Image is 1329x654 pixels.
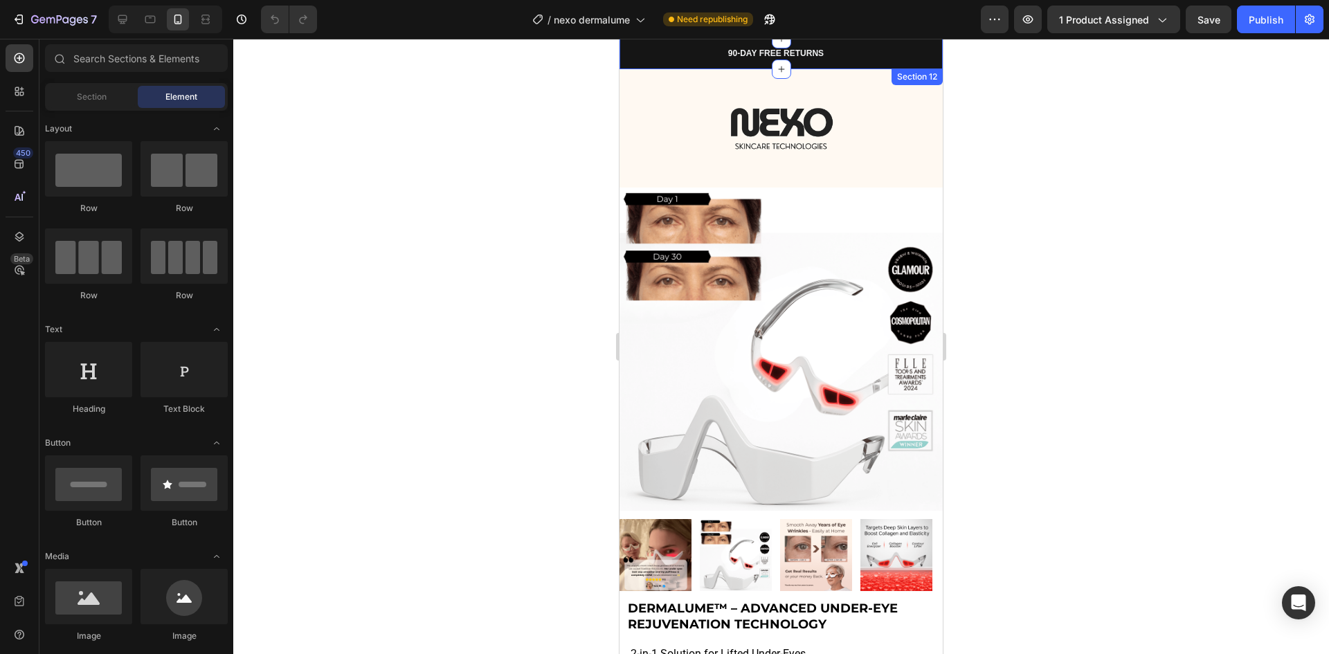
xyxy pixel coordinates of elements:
input: Search Sections & Elements [45,44,228,72]
div: Button [45,516,132,529]
div: Button [141,516,228,529]
span: Layout [45,122,72,135]
span: 1 product assigned [1059,12,1149,27]
div: Text Block [141,403,228,415]
div: Image [45,630,132,642]
span: Need republishing [677,13,748,26]
div: Undo/Redo [261,6,317,33]
div: Section 12 [275,32,320,44]
span: Save [1197,14,1220,26]
button: 1 product assigned [1047,6,1180,33]
div: Row [141,202,228,215]
span: Element [165,91,197,103]
button: Publish [1237,6,1295,33]
div: Row [45,202,132,215]
p: 2-in-1 Solution for Lifted Under-Eyes [11,607,312,624]
span: Toggle open [206,545,228,567]
div: Beta [10,253,33,264]
span: / [548,12,551,27]
span: Toggle open [206,118,228,140]
span: nexo dermalume [554,12,630,27]
span: Text [45,323,62,336]
button: 7 [6,6,103,33]
div: Heading [45,403,132,415]
div: Row [45,289,132,302]
iframe: Design area [620,39,943,654]
div: 450 [13,147,33,158]
h2: 90-DAY FREE RETURNS [107,8,206,22]
span: Media [45,550,69,563]
div: Publish [1249,12,1283,27]
div: Row [141,289,228,302]
div: Image [141,630,228,642]
span: Section [77,91,107,103]
span: Toggle open [206,318,228,340]
p: 7 [91,11,97,28]
span: Toggle open [206,432,228,454]
span: Button [45,437,71,449]
button: Save [1186,6,1231,33]
div: Open Intercom Messenger [1282,586,1315,619]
